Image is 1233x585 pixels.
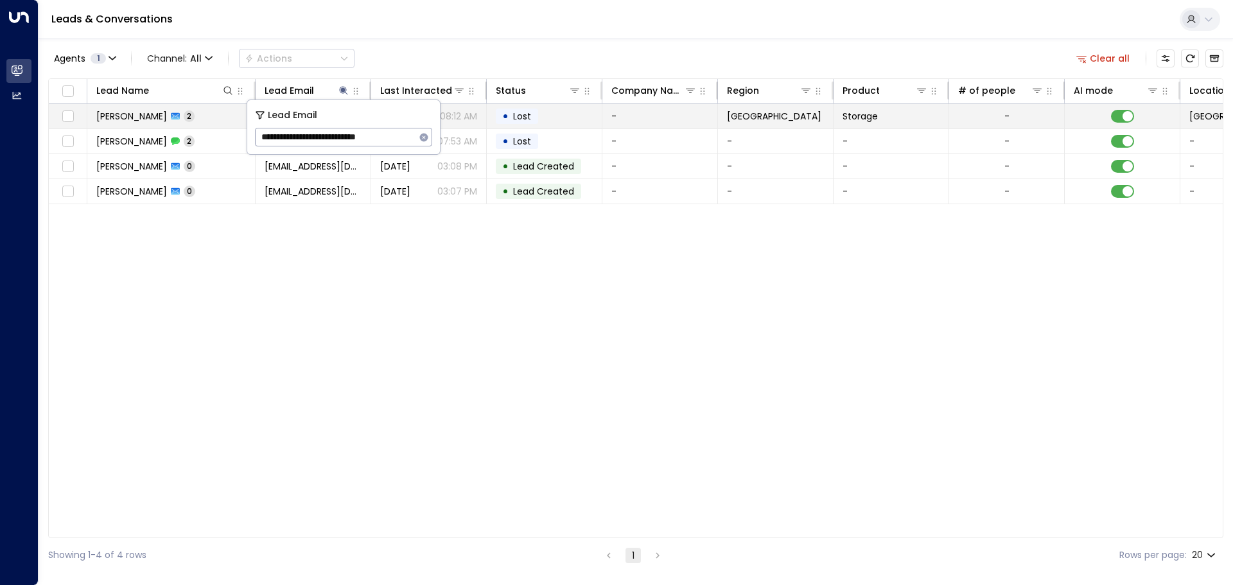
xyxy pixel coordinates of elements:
span: Channel: [142,49,218,67]
div: AI mode [1074,83,1113,98]
div: Lead Email [265,83,314,98]
td: - [602,154,718,179]
span: Toggle select row [60,134,76,150]
div: Last Interacted [380,83,452,98]
div: Button group with a nested menu [239,49,354,68]
div: Company Name [611,83,697,98]
div: Product [843,83,880,98]
p: 03:07 PM [437,185,477,198]
span: Lost [513,135,531,148]
td: - [602,129,718,153]
div: Lead Name [96,83,234,98]
p: 08:12 AM [440,110,477,123]
button: page 1 [625,548,641,563]
div: Status [496,83,526,98]
td: - [834,179,949,204]
div: Lead Email [265,83,350,98]
span: Aug 17, 2025 [380,160,410,173]
span: Toggle select row [60,184,76,200]
div: • [502,130,509,152]
td: - [718,179,834,204]
span: Birmingham [727,110,821,123]
td: - [834,129,949,153]
div: Lead Name [96,83,149,98]
button: Channel:All [142,49,218,67]
span: All [190,53,202,64]
span: Carlos Lopez [96,160,167,173]
div: Actions [245,53,292,64]
span: 0 [184,161,195,171]
button: Agents1 [48,49,121,67]
span: Agents [54,54,85,63]
span: Lost [513,110,531,123]
button: Archived Leads [1205,49,1223,67]
td: - [718,154,834,179]
span: Refresh [1181,49,1199,67]
span: vlpropertyportfolio@gmail.com [265,160,362,173]
span: Toggle select row [60,159,76,175]
span: 2 [184,135,195,146]
div: • [502,180,509,202]
div: # of people [958,83,1015,98]
div: Showing 1-4 of 4 rows [48,548,146,562]
span: vlpropertyportfolio@gmail.com [265,185,362,198]
div: Last Interacted [380,83,466,98]
span: 2 [184,110,195,121]
div: • [502,105,509,127]
label: Rows per page: [1119,548,1187,562]
span: 1 [91,53,106,64]
nav: pagination navigation [600,547,666,563]
span: Toggle select all [60,83,76,100]
button: Clear all [1071,49,1135,67]
span: Carlos Lopez [96,135,167,148]
span: Aug 17, 2025 [380,185,410,198]
button: Actions [239,49,354,68]
div: Location [1189,83,1230,98]
div: Status [496,83,581,98]
td: - [718,129,834,153]
div: Region [727,83,812,98]
div: Company Name [611,83,684,98]
button: Customize [1157,49,1175,67]
div: Product [843,83,928,98]
div: • [502,155,509,177]
td: - [834,154,949,179]
div: - [1004,160,1010,173]
a: Leads & Conversations [51,12,173,26]
p: 07:53 AM [437,135,477,148]
div: # of people [958,83,1044,98]
td: - [602,104,718,128]
span: Carlos Lopez [96,185,167,198]
div: - [1004,185,1010,198]
span: Carlos Lopez [96,110,167,123]
p: 03:08 PM [437,160,477,173]
span: 0 [184,186,195,196]
div: - [1004,135,1010,148]
div: 20 [1192,546,1218,564]
div: - [1004,110,1010,123]
div: AI mode [1074,83,1159,98]
span: Lead Created [513,185,574,198]
span: Lead Email [268,108,317,123]
td: - [602,179,718,204]
span: Lead Created [513,160,574,173]
div: Region [727,83,759,98]
span: Storage [843,110,878,123]
span: Toggle select row [60,109,76,125]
